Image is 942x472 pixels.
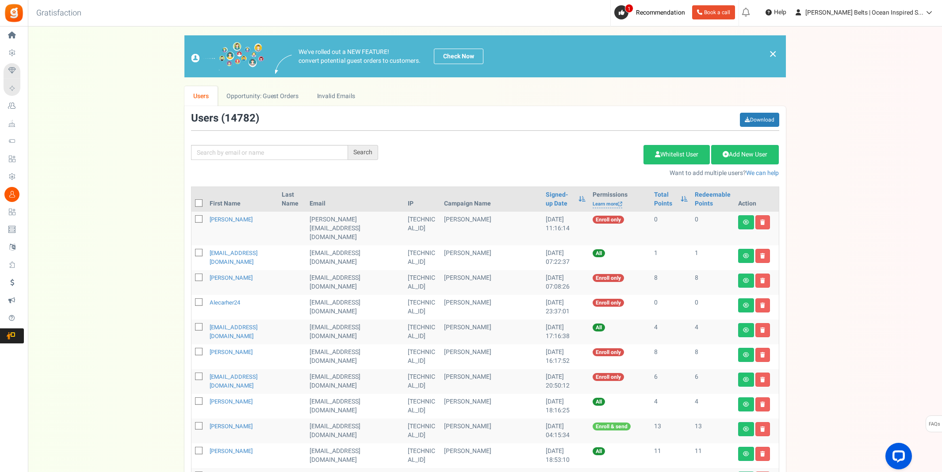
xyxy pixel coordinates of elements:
td: [PERSON_NAME] [440,344,542,369]
p: We've rolled out a NEW FEATURE! convert potential guest orders to customers. [299,48,421,65]
i: Delete user [760,253,765,259]
td: 11 [651,443,692,468]
i: View details [743,352,749,358]
i: Delete user [760,402,765,407]
td: [TECHNICAL_ID] [404,245,440,270]
td: [TECHNICAL_ID] [404,212,440,245]
td: [TECHNICAL_ID] [404,320,440,344]
i: Delete user [760,352,765,358]
h3: Users ( ) [191,113,259,124]
a: Add New User [711,145,779,164]
span: Enroll only [593,274,624,282]
span: Enroll only [593,348,624,356]
td: 0 [651,212,692,245]
th: Permissions [589,187,651,212]
td: [EMAIL_ADDRESS][DOMAIN_NAME] [306,320,404,344]
i: Delete user [760,451,765,457]
td: 8 [651,270,692,295]
td: [PERSON_NAME] [440,369,542,394]
span: All [593,249,605,257]
td: [PERSON_NAME] [440,270,542,295]
span: All [593,324,605,331]
td: 1 [651,245,692,270]
a: 1 Recommendation [614,5,689,19]
a: [PERSON_NAME] [210,447,253,455]
td: General [306,369,404,394]
td: [EMAIL_ADDRESS][DOMAIN_NAME] [306,245,404,270]
i: View details [743,327,749,333]
a: Opportunity: Guest Orders [218,86,307,106]
a: [PERSON_NAME] [210,397,253,406]
img: images [275,55,292,74]
span: Help [772,8,786,17]
td: [DATE] 04:15:34 [542,419,589,443]
td: [PERSON_NAME] [440,295,542,320]
td: [DATE] 17:16:38 [542,320,589,344]
td: 13 [651,419,692,443]
span: 14782 [225,110,256,126]
h3: Gratisfaction [27,4,91,22]
i: View details [743,303,749,308]
i: Delete user [760,377,765,382]
td: [PERSON_NAME] [440,245,542,270]
div: Search [348,145,378,160]
td: [PERSON_NAME] [440,212,542,245]
a: Redeemable Points [695,190,731,208]
a: [PERSON_NAME] [210,215,253,224]
span: Enroll only [593,373,624,381]
td: 4 [691,394,734,419]
td: 0 [691,295,734,320]
span: [PERSON_NAME] Belts | Ocean Inspired S... [805,8,923,17]
span: Recommendation [636,8,685,17]
img: images [191,42,264,71]
i: View details [743,402,749,407]
i: View details [743,220,749,225]
th: Campaign Name [440,187,542,212]
i: View details [743,451,749,457]
a: Invalid Emails [308,86,364,106]
i: View details [743,253,749,259]
th: First Name [206,187,278,212]
i: Delete user [760,220,765,225]
a: [PERSON_NAME] [210,348,253,356]
td: [DATE] 23:37:01 [542,295,589,320]
span: 1 [625,4,633,13]
a: [EMAIL_ADDRESS][DOMAIN_NAME] [210,373,257,390]
a: Download [740,113,779,127]
a: [EMAIL_ADDRESS][DOMAIN_NAME] [210,323,257,340]
span: Enroll & send [593,423,631,430]
span: Enroll only [593,216,624,224]
td: [TECHNICAL_ID] [404,344,440,369]
a: alecarher24 [210,298,240,307]
th: Email [306,187,404,212]
td: [TECHNICAL_ID] [404,270,440,295]
td: [EMAIL_ADDRESS][DOMAIN_NAME] [306,443,404,468]
input: Search by email or name [191,145,348,160]
td: General [306,344,404,369]
td: [TECHNICAL_ID] [404,419,440,443]
a: [PERSON_NAME] [210,422,253,430]
a: Learn more [593,201,622,208]
a: Help [762,5,790,19]
i: Delete user [760,303,765,308]
td: [DATE] 18:16:25 [542,394,589,419]
td: 8 [691,344,734,369]
td: [DATE] 18:53:10 [542,443,589,468]
a: Whitelist User [643,145,710,164]
span: All [593,447,605,455]
td: General [306,419,404,443]
a: Book a call [692,5,735,19]
td: [TECHNICAL_ID] [404,295,440,320]
td: [TECHNICAL_ID] [404,369,440,394]
i: View details [743,278,749,283]
td: [TECHNICAL_ID] [404,443,440,468]
td: 11 [691,443,734,468]
td: 6 [691,369,734,394]
a: Signed-up Date [546,190,574,208]
td: General [306,212,404,245]
th: Last Name [278,187,306,212]
span: Enroll only [593,299,624,307]
i: Delete user [760,278,765,283]
span: All [593,398,605,406]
